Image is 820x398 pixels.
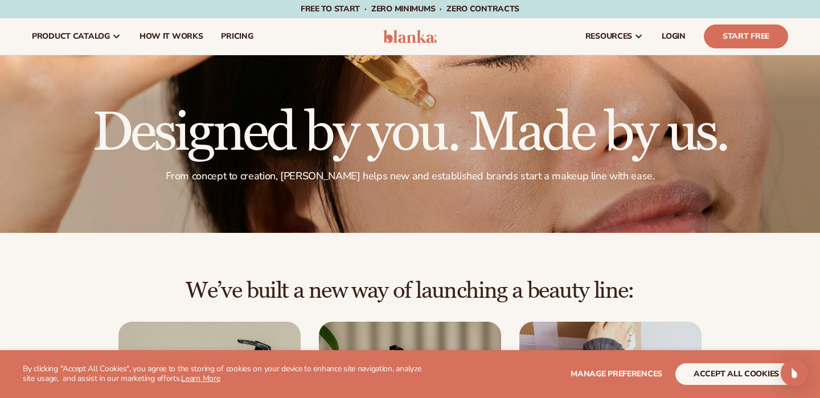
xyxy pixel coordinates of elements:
p: From concept to creation, [PERSON_NAME] helps new and established brands start a makeup line with... [32,170,788,183]
span: LOGIN [662,32,686,41]
h1: Designed by you. Made by us. [32,106,788,161]
h2: We’ve built a new way of launching a beauty line: [32,278,788,303]
button: accept all cookies [675,363,797,385]
a: How It Works [130,18,212,55]
a: Start Free [704,24,788,48]
a: pricing [212,18,262,55]
span: How It Works [140,32,203,41]
a: LOGIN [653,18,695,55]
span: Free to start · ZERO minimums · ZERO contracts [301,3,519,14]
a: product catalog [23,18,130,55]
span: Manage preferences [571,368,662,379]
span: resources [585,32,632,41]
img: logo [383,30,437,43]
a: resources [576,18,653,55]
p: By clicking "Accept All Cookies", you agree to the storing of cookies on your device to enhance s... [23,364,428,384]
span: pricing [221,32,253,41]
div: Open Intercom Messenger [781,359,808,387]
a: Learn More [181,373,220,384]
button: Manage preferences [571,363,662,385]
span: product catalog [32,32,110,41]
